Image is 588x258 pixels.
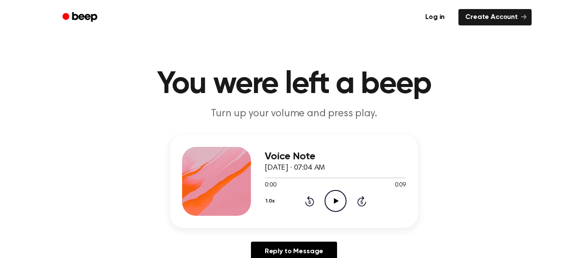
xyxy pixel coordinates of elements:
a: Log in [417,7,453,27]
h3: Voice Note [265,151,406,162]
a: Create Account [458,9,532,25]
span: 0:00 [265,181,276,190]
h1: You were left a beep [74,69,514,100]
span: [DATE] · 07:04 AM [265,164,325,172]
p: Turn up your volume and press play. [129,107,459,121]
button: 1.0x [265,194,278,208]
span: 0:09 [395,181,406,190]
a: Beep [56,9,105,26]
